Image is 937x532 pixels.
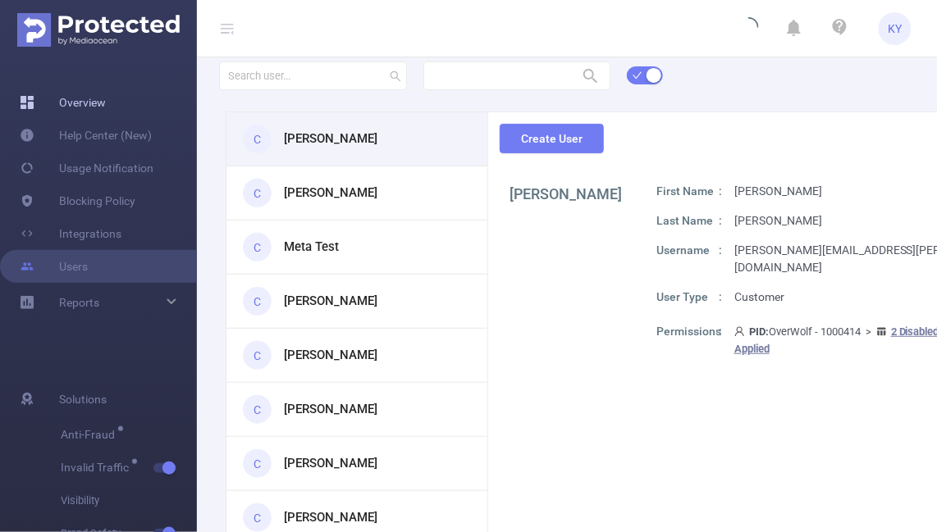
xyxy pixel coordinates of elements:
[59,383,107,416] span: Solutions
[20,119,152,152] a: Help Center (New)
[59,286,99,319] a: Reports
[61,429,121,440] span: Anti-Fraud
[656,183,722,200] p: First Name
[734,289,784,306] p: Customer
[284,508,377,527] h3: [PERSON_NAME]
[739,17,759,40] i: icon: loading
[656,212,722,230] p: Last Name
[61,484,197,517] span: Visibility
[254,393,261,426] span: C
[500,124,604,153] button: Create User
[17,13,180,47] img: Protected Media
[254,231,261,264] span: C
[656,242,722,259] p: Username
[254,177,261,210] span: C
[254,339,261,372] span: C
[734,183,822,200] p: [PERSON_NAME]
[284,454,377,473] h3: [PERSON_NAME]
[20,86,106,119] a: Overview
[284,238,339,257] h3: Meta Test
[20,184,135,217] a: Blocking Policy
[284,184,377,202] h3: [PERSON_NAME]
[254,123,261,156] span: C
[254,448,261,480] span: C
[61,462,135,473] span: Invalid Traffic
[510,183,623,205] h1: [PERSON_NAME]
[656,323,722,340] p: Permissions
[656,289,722,306] p: User Type
[20,250,88,283] a: Users
[284,400,377,419] h3: [PERSON_NAME]
[284,130,377,148] h3: [PERSON_NAME]
[254,285,261,318] span: C
[889,12,903,45] span: KY
[284,292,377,311] h3: [PERSON_NAME]
[20,217,121,250] a: Integrations
[734,212,822,230] p: [PERSON_NAME]
[219,61,406,90] input: Search user...
[284,346,377,365] h3: [PERSON_NAME]
[734,326,749,337] i: icon: user
[861,325,876,338] span: >
[633,70,642,80] i: icon: check
[59,296,99,309] span: Reports
[390,70,401,82] i: icon: search
[749,325,769,338] b: PID:
[20,152,153,184] a: Usage Notification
